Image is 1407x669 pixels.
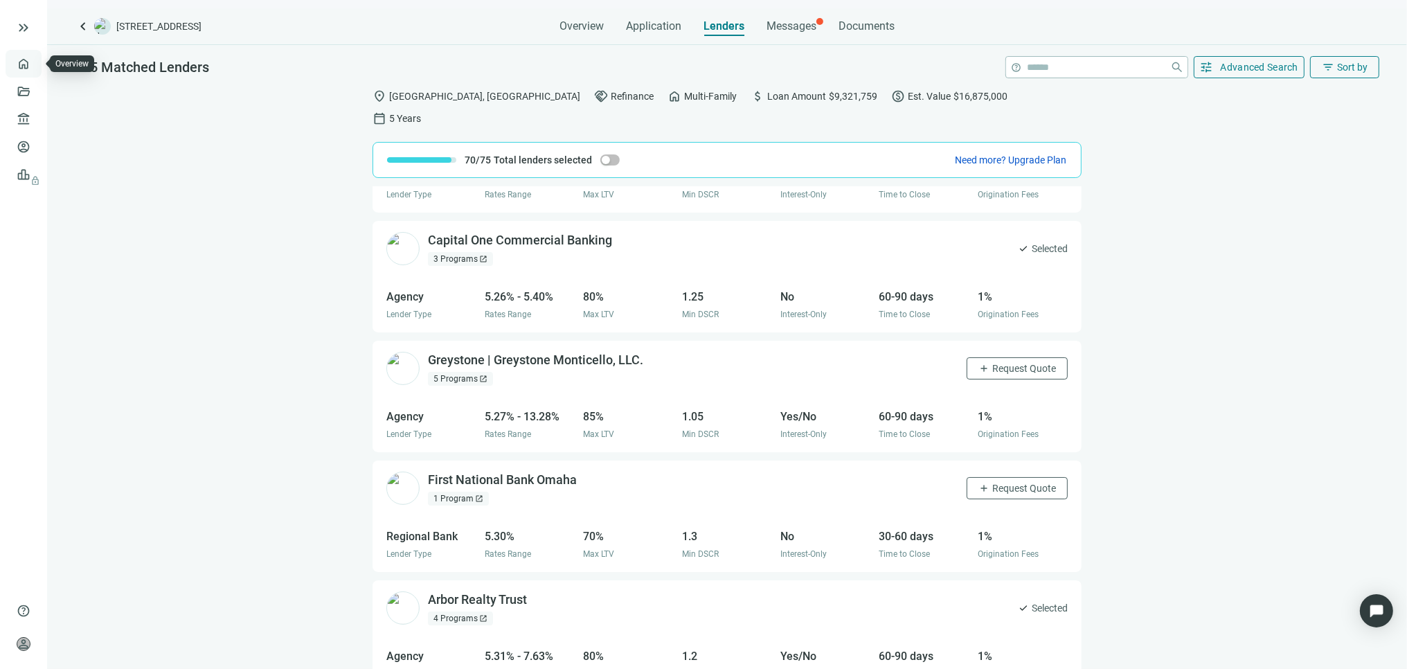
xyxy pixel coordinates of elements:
[389,111,421,126] span: 5 Years
[879,648,969,665] div: 60-90 days
[978,190,1039,199] span: Origination Fees
[485,648,575,665] div: 5.31% - 7.63%
[780,408,870,425] div: Yes/No
[751,89,877,103] div: Loan Amount
[611,89,654,104] span: Refinance
[978,549,1039,559] span: Origination Fees
[780,549,827,559] span: Interest-Only
[17,637,30,651] span: person
[116,19,201,33] span: [STREET_ADDRESS]
[1310,56,1379,78] button: filter_listSort by
[428,232,612,249] div: Capital One Commercial Banking
[1018,603,1029,614] span: check
[978,429,1039,439] span: Origination Fees
[386,310,431,319] span: Lender Type
[479,375,487,383] span: open_in_new
[682,648,772,665] div: 1.2
[485,310,531,319] span: Rates Range
[485,528,575,545] div: 5.30%
[494,153,592,167] span: Total lenders selected
[75,59,209,75] span: 325 Matched Lenders
[767,19,816,33] span: Messages
[626,19,681,33] span: Application
[703,19,744,33] span: Lenders
[584,288,674,305] div: 80%
[780,310,827,319] span: Interest-Only
[891,89,905,103] span: paid
[1032,241,1068,256] span: Selected
[682,549,719,559] span: Min DSCR
[386,352,420,385] img: 61a9af4f-95bd-418e-8bb7-895b5800da7c.png
[978,363,989,374] span: add
[751,89,764,103] span: attach_money
[386,648,476,665] div: Agency
[978,310,1039,319] span: Origination Fees
[780,429,827,439] span: Interest-Only
[1221,62,1299,73] span: Advanced Search
[967,357,1068,380] button: addRequest Quote
[559,19,604,33] span: Overview
[75,18,91,35] a: keyboard_arrow_left
[879,429,930,439] span: Time to Close
[428,612,493,625] div: 4 Programs
[386,288,476,305] div: Agency
[1018,243,1029,254] span: check
[780,190,827,199] span: Interest-Only
[1012,62,1022,73] span: help
[1360,594,1393,627] div: Open Intercom Messenger
[780,288,870,305] div: No
[967,477,1068,499] button: addRequest Quote
[94,18,111,35] img: deal-logo
[682,408,772,425] div: 1.05
[584,648,674,665] div: 80%
[428,372,493,386] div: 5 Programs
[386,190,431,199] span: Lender Type
[1322,61,1334,73] span: filter_list
[780,648,870,665] div: Yes/No
[584,310,615,319] span: Max LTV
[978,408,1068,425] div: 1%
[584,528,674,545] div: 70%
[682,528,772,545] div: 1.3
[428,352,643,369] div: Greystone | Greystone Monticello, LLC.
[428,472,577,489] div: First National Bank Omaha
[978,528,1068,545] div: 1%
[992,483,1056,494] span: Request Quote
[879,190,930,199] span: Time to Close
[1337,62,1368,73] span: Sort by
[879,549,930,559] span: Time to Close
[386,429,431,439] span: Lender Type
[780,528,870,545] div: No
[386,408,476,425] div: Agency
[682,288,772,305] div: 1.25
[992,363,1056,374] span: Request Quote
[386,232,420,265] img: 2cbe36fd-62e2-470a-a228-3f5ee6a9a64a
[978,483,989,494] span: add
[479,255,487,263] span: open_in_new
[879,288,969,305] div: 60-90 days
[485,408,575,425] div: 5.27% - 13.28%
[15,19,32,36] button: keyboard_double_arrow_right
[978,288,1068,305] div: 1%
[1194,56,1305,78] button: tuneAdvanced Search
[891,89,1007,103] div: Est. Value
[386,591,420,625] img: 80b476db-b12d-4f50-a936-71f22a95f259
[386,549,431,559] span: Lender Type
[682,429,719,439] span: Min DSCR
[485,190,531,199] span: Rates Range
[954,153,1067,167] button: Need more? Upgrade Plan
[684,89,737,104] span: Multi-Family
[475,494,483,503] span: open_in_new
[829,89,877,104] span: $9,321,759
[485,288,575,305] div: 5.26% - 5.40%
[682,190,719,199] span: Min DSCR
[485,429,531,439] span: Rates Range
[978,648,1068,665] div: 1%
[389,89,580,104] span: [GEOGRAPHIC_DATA], [GEOGRAPHIC_DATA]
[373,89,386,103] span: location_on
[386,472,420,505] img: f17090d3-0171-40d1-9745-119e47314669
[584,190,615,199] span: Max LTV
[386,528,476,545] div: Regional Bank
